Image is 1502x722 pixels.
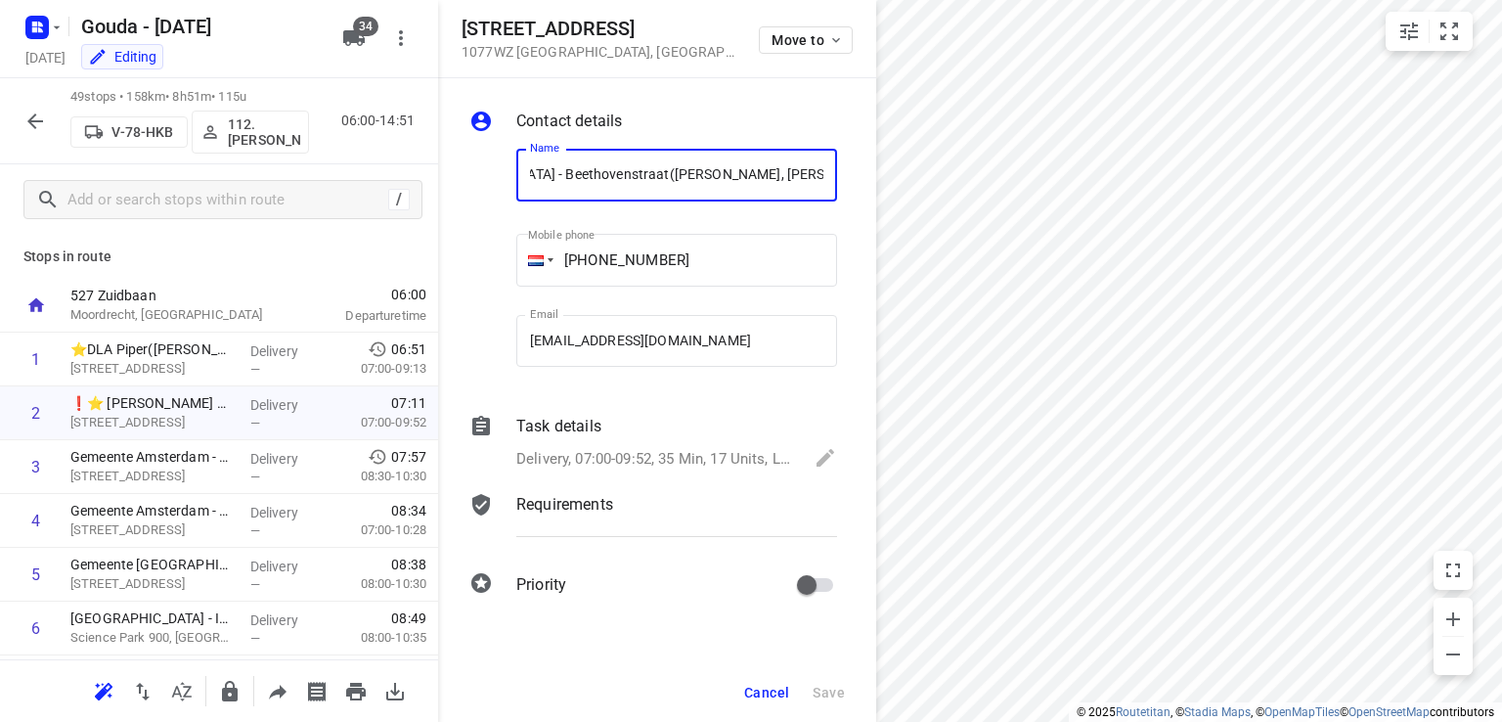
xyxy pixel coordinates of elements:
div: 6 [31,619,40,638]
button: V-78-HKB [70,116,188,148]
button: Cancel [736,675,797,710]
p: Science Park 900, Amsterdam [70,628,235,648]
p: Delivery [250,341,323,361]
p: Gemeente Amsterdam - Directie Stadswerken - Rozenburglaan(Gwenda der Meer - Iflé) [70,555,235,574]
li: © 2025 , © , © © contributors [1077,705,1494,719]
span: 06:00 [297,285,426,304]
span: — [250,577,260,592]
a: Routetitan [1116,705,1171,719]
p: Rozenburglaan 2, Amsterdam [70,574,235,594]
p: Rozenburglaan 2, Amsterdam [70,520,235,540]
span: — [250,631,260,646]
div: Contact details [469,110,837,137]
span: 07:11 [391,393,426,413]
p: 527 Zuidbaan [70,286,274,305]
span: Print route [336,681,375,699]
span: 07:57 [391,447,426,467]
p: Delivery [250,557,323,576]
span: — [250,362,260,377]
p: Delivery [250,503,323,522]
button: More [381,19,420,58]
p: 08:00-10:30 [330,574,426,594]
p: ❗⭐ Van Lanschot Bankiers Amsterdam - Beethovenstraat(Sylvia, Marcel, Sandra van facilitydesk) [70,393,235,413]
p: 07:00-09:13 [330,359,426,379]
p: Delivery, 07:00-09:52, 35 Min, 17 Units, LET OP! Oud fruit moet mee retour! [516,448,795,471]
div: Netherlands: + 31 [516,234,553,287]
button: Lock route [210,672,249,711]
span: Share route [258,681,297,699]
button: 112.[PERSON_NAME] [192,111,309,154]
p: 1077WZ [GEOGRAPHIC_DATA] , [GEOGRAPHIC_DATA] [462,44,735,60]
p: Moordrecht, [GEOGRAPHIC_DATA] [70,305,274,325]
span: Sort by time window [162,681,201,699]
span: 06:51 [391,339,426,359]
span: Download route [375,681,415,699]
span: Cancel [744,685,789,700]
p: Delivery [250,610,323,630]
svg: Edit [814,446,837,470]
label: Mobile phone [528,230,595,241]
p: Stops in route [23,247,415,267]
p: Contact details [516,110,622,133]
h5: Rename [73,11,327,42]
p: Delivery [250,395,323,415]
h5: Project date [18,46,73,68]
input: 1 (702) 123-4567 [516,234,837,287]
p: Beethovenstraat 300, Amsterdam [70,413,235,432]
div: Task detailsDelivery, 07:00-09:52, 35 Min, 17 Units, LET OP! Oud fruit moet mee retour! [469,415,837,474]
span: Reverse route [123,681,162,699]
p: 08:00-10:35 [330,628,426,648]
p: 08:30-10:30 [330,467,426,486]
p: Universiteit van Amsterdam - Instituut voor Informatic(Secretariaat) [70,609,235,628]
a: OpenMapTiles [1264,705,1340,719]
span: 08:49 [391,609,426,628]
span: — [250,470,260,484]
span: 34 [353,17,378,36]
p: Departure time [297,306,426,326]
svg: Early [368,339,387,359]
p: Requirements [516,493,613,517]
p: V-78-HKB [111,124,173,140]
p: Priority [516,573,566,597]
div: 1 [31,350,40,369]
div: 5 [31,565,40,584]
button: Map settings [1390,12,1429,51]
div: 4 [31,512,40,530]
h5: [STREET_ADDRESS] [462,18,735,40]
p: ⭐DLA Piper([PERSON_NAME]) [70,339,235,359]
button: Fit zoom [1430,12,1469,51]
p: Gemeente Amsterdam - THOR - Rozenburglaan(Chef van dienst - Rozenburglaan) [70,501,235,520]
div: 3 [31,458,40,476]
input: Add or search stops within route [67,185,388,215]
button: Move to [759,26,853,54]
p: Rozenburglaan 1, Amsterdam [70,467,235,486]
div: Editing [88,47,156,67]
span: — [250,416,260,430]
p: 07:00-10:28 [330,520,426,540]
svg: Early [368,447,387,467]
div: / [388,189,410,210]
p: 07:00-09:52 [330,413,426,432]
div: Requirements [469,493,837,552]
p: 06:00-14:51 [341,111,422,131]
span: 08:34 [391,501,426,520]
a: Stadia Maps [1184,705,1251,719]
div: 2 [31,404,40,423]
div: small contained button group [1386,12,1473,51]
span: — [250,523,260,538]
p: 49 stops • 158km • 8h51m • 115u [70,88,309,107]
span: 08:38 [391,555,426,574]
p: [STREET_ADDRESS] [70,359,235,379]
span: Print shipping labels [297,681,336,699]
span: Reoptimize route [84,681,123,699]
span: Move to [772,32,844,48]
a: OpenStreetMap [1348,705,1430,719]
button: 34 [334,19,374,58]
p: Delivery [250,449,323,469]
p: Task details [516,415,601,438]
p: 112.[PERSON_NAME] [228,116,300,148]
p: Gemeente Amsterdam - Recyclepunten - Rozenburglaan (Oost)(Saskia Spijkers) [70,447,235,467]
